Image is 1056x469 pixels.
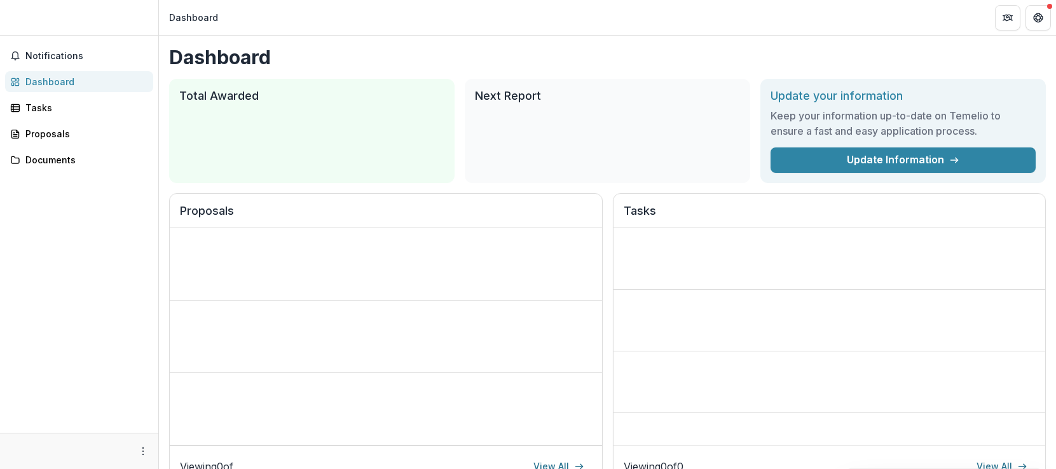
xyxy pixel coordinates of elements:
button: Partners [995,5,1020,31]
div: Documents [25,153,143,167]
h2: Total Awarded [179,89,444,103]
button: Notifications [5,46,153,66]
h2: Next Report [475,89,740,103]
div: Dashboard [169,11,218,24]
h2: Tasks [624,204,1036,228]
h3: Keep your information up-to-date on Temelio to ensure a fast and easy application process. [771,108,1036,139]
button: Get Help [1025,5,1051,31]
a: Dashboard [5,71,153,92]
h1: Dashboard [169,46,1046,69]
a: Documents [5,149,153,170]
a: Update Information [771,147,1036,173]
h2: Update your information [771,89,1036,103]
nav: breadcrumb [164,8,223,27]
div: Tasks [25,101,143,114]
a: Tasks [5,97,153,118]
h2: Proposals [180,204,592,228]
span: Notifications [25,51,148,62]
div: Dashboard [25,75,143,88]
a: Proposals [5,123,153,144]
div: Proposals [25,127,143,140]
button: More [135,444,151,459]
